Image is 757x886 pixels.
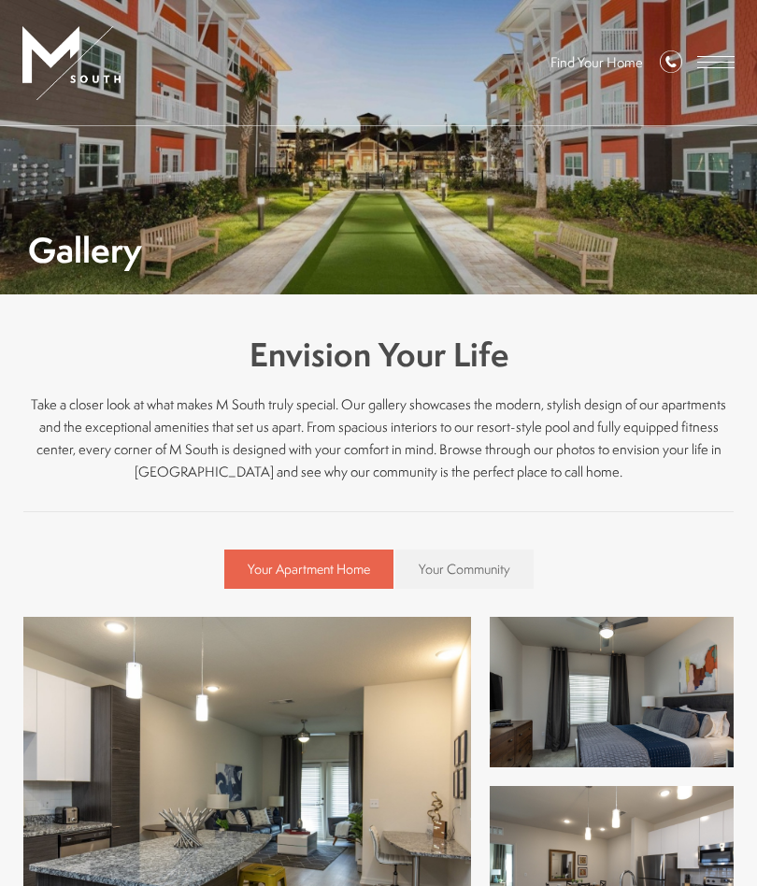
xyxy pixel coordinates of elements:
[395,550,534,588] a: Your Community
[550,52,643,72] a: Find Your Home
[248,560,370,579] span: Your Apartment Home
[224,550,393,588] a: Your Apartment Home
[419,560,510,579] span: Your Community
[697,56,735,68] button: Open Menu
[28,234,142,266] h1: Gallery
[22,26,121,100] img: MSouth
[23,332,734,379] h3: Envision Your Life
[23,393,734,483] p: Take a closer look at what makes M South truly special. Our gallery showcases the modern, stylish...
[660,50,682,76] a: Call Us at 813-570-8014
[490,617,734,768] img: Beautiful bedrooms to fit every need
